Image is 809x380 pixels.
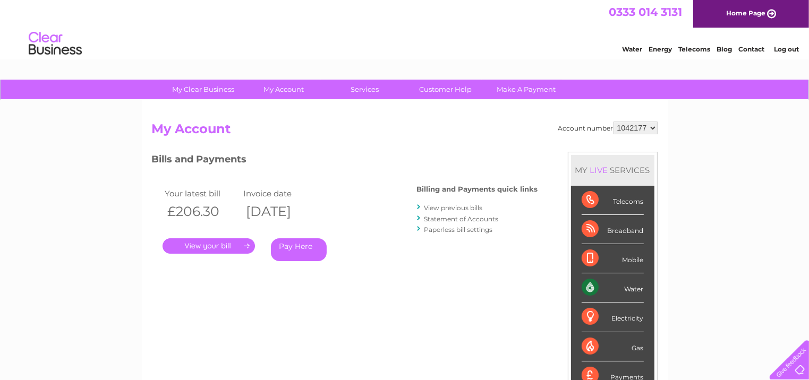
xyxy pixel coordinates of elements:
th: £206.30 [163,201,241,222]
a: Blog [717,45,732,53]
div: Clear Business is a trading name of Verastar Limited (registered in [GEOGRAPHIC_DATA] No. 3667643... [154,6,656,51]
div: MY SERVICES [571,155,654,185]
h3: Bills and Payments [152,152,538,170]
a: Energy [649,45,672,53]
a: My Clear Business [159,80,247,99]
div: Telecoms [582,186,644,215]
a: Make A Payment [482,80,570,99]
img: logo.png [28,28,82,60]
div: Account number [558,122,658,134]
div: Broadband [582,215,644,244]
a: . [163,238,255,254]
h2: My Account [152,122,658,142]
div: Water [582,273,644,303]
a: Paperless bill settings [424,226,493,234]
a: Services [321,80,408,99]
td: Your latest bill [163,186,241,201]
div: Electricity [582,303,644,332]
a: View previous bills [424,204,483,212]
a: Statement of Accounts [424,215,499,223]
div: Mobile [582,244,644,273]
h4: Billing and Payments quick links [417,185,538,193]
div: LIVE [588,165,610,175]
th: [DATE] [241,201,319,222]
a: Telecoms [678,45,710,53]
td: Invoice date [241,186,319,201]
a: Contact [738,45,764,53]
a: Customer Help [402,80,489,99]
a: Water [622,45,642,53]
a: 0333 014 3131 [609,5,682,19]
a: My Account [240,80,328,99]
div: Gas [582,332,644,361]
a: Pay Here [271,238,327,261]
a: Log out [774,45,799,53]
